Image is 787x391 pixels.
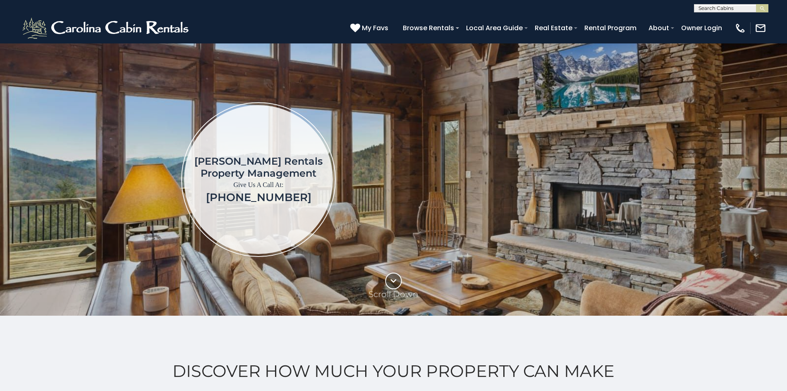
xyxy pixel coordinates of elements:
a: Rental Program [580,21,641,35]
a: Real Estate [531,21,576,35]
img: phone-regular-white.png [734,22,746,34]
a: Owner Login [677,21,726,35]
a: My Favs [350,23,390,34]
p: Scroll Down [368,289,419,299]
span: My Favs [362,23,388,33]
a: About [644,21,673,35]
h1: [PERSON_NAME] Rentals Property Management [194,155,323,179]
h2: Discover How Much Your Property Can Make [21,362,766,381]
p: Give Us A Call At: [194,179,323,191]
img: White-1-2.png [21,16,192,41]
a: [PHONE_NUMBER] [206,191,311,204]
iframe: New Contact Form [469,68,739,291]
img: mail-regular-white.png [755,22,766,34]
a: Local Area Guide [462,21,527,35]
a: Browse Rentals [399,21,458,35]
